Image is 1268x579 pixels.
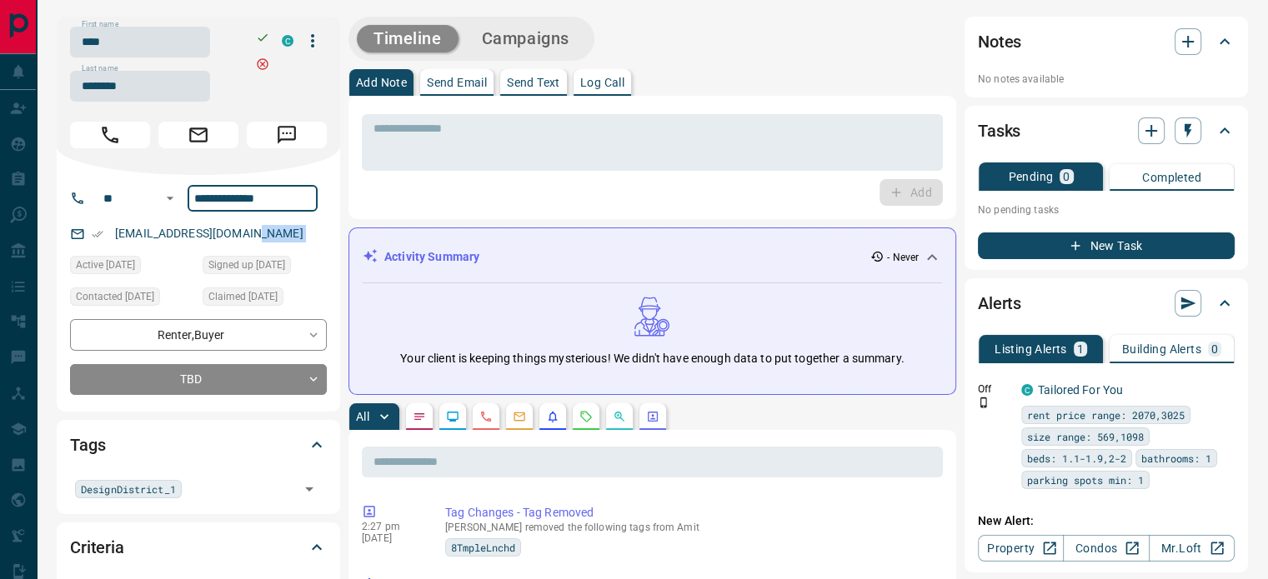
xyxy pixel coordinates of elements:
p: 0 [1063,171,1070,182]
p: [PERSON_NAME] removed the following tags from Amit [445,522,936,533]
svg: Emails [513,410,526,423]
svg: Opportunities [613,410,626,423]
p: 2:27 pm [362,521,420,532]
a: Property [978,535,1064,562]
div: condos.ca [282,35,293,47]
div: Tasks [978,111,1235,151]
div: Renter , Buyer [70,319,327,350]
span: Email [158,122,238,148]
p: Send Email [427,77,487,88]
p: Pending [1008,171,1053,182]
svg: Agent Actions [646,410,659,423]
span: rent price range: 2070,3025 [1027,407,1185,423]
span: beds: 1.1-1.9,2-2 [1027,450,1126,467]
span: Contacted [DATE] [76,288,154,305]
div: Thu May 26 2022 [203,256,327,279]
p: 1 [1077,343,1084,355]
svg: Calls [479,410,493,423]
span: Call [70,122,150,148]
span: Signed up [DATE] [208,257,285,273]
p: [DATE] [362,532,420,544]
div: Activity Summary- Never [363,242,942,272]
p: Add Note [356,77,407,88]
svg: Push Notification Only [978,397,990,408]
div: Fri May 27 2022 [70,287,194,311]
div: Criteria [70,527,327,567]
p: 0 [1211,343,1218,355]
span: size range: 569,1098 [1027,428,1144,445]
p: New Alert: [978,512,1235,530]
h2: Alerts [978,290,1021,317]
svg: Notes [413,410,426,423]
div: Thu May 26 2022 [70,256,194,279]
span: Claimed [DATE] [208,288,278,305]
a: Tailored For You [1038,383,1123,397]
p: No notes available [978,72,1235,87]
div: Alerts [978,283,1235,323]
label: Last name [82,63,118,74]
span: Active [DATE] [76,257,135,273]
p: Log Call [580,77,624,88]
span: Message [247,122,327,148]
button: Campaigns [465,25,586,52]
h2: Tags [70,432,105,458]
label: First name [82,19,118,30]
svg: Requests [579,410,593,423]
p: Off [978,382,1011,397]
h2: Criteria [70,534,124,561]
span: parking spots min: 1 [1027,472,1144,488]
p: Listing Alerts [995,343,1067,355]
div: Tags [70,425,327,465]
a: Mr.Loft [1149,535,1235,562]
a: Condos [1063,535,1149,562]
h2: Tasks [978,117,1020,144]
p: Completed [1142,172,1201,183]
div: Thu May 26 2022 [203,287,327,311]
p: All [356,411,369,422]
a: [EMAIL_ADDRESS][DOMAIN_NAME] [115,227,303,240]
div: condos.ca [1021,384,1033,396]
p: - Never [887,250,919,265]
p: Activity Summary [384,248,479,266]
button: New Task [978,232,1235,259]
span: bathrooms: 1 [1141,450,1211,467]
h2: Notes [978,28,1021,55]
button: Open [160,188,180,208]
p: No pending tasks [978,197,1235,222]
div: TBD [70,364,327,395]
p: Send Text [507,77,560,88]
div: Notes [978,22,1235,62]
span: DesignDistrict_1 [81,481,176,497]
svg: Listing Alerts [546,410,559,423]
button: Timeline [357,25,459,52]
svg: Email Verified [92,228,103,240]
p: Building Alerts [1122,343,1201,355]
p: Your client is keeping things mysterious! We didn't have enough data to put together a summary. [400,350,904,367]
button: Open [298,477,321,501]
svg: Lead Browsing Activity [446,410,459,423]
span: 8TmpleLnchd [451,539,515,556]
p: Tag Changes - Tag Removed [445,504,936,522]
